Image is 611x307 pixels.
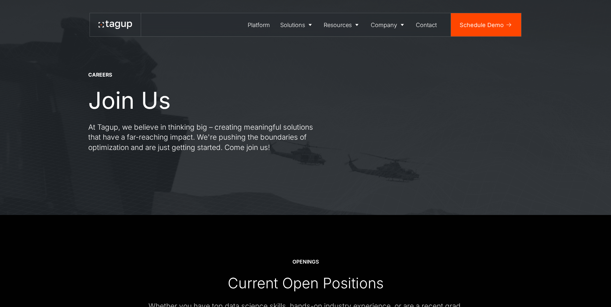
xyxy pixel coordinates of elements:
[292,258,319,265] div: OPENINGS
[411,13,442,36] a: Contact
[460,21,504,29] div: Schedule Demo
[280,21,305,29] div: Solutions
[416,21,437,29] div: Contact
[88,122,320,153] p: At Tagup, we believe in thinking big – creating meaningful solutions that have a far-reaching imp...
[319,13,366,36] a: Resources
[366,13,411,36] a: Company
[324,21,352,29] div: Resources
[243,13,275,36] a: Platform
[248,21,270,29] div: Platform
[88,71,112,79] div: CAREERS
[275,13,319,36] a: Solutions
[371,21,397,29] div: Company
[88,87,171,113] h1: Join Us
[451,13,521,36] a: Schedule Demo
[228,274,384,292] div: Current Open Positions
